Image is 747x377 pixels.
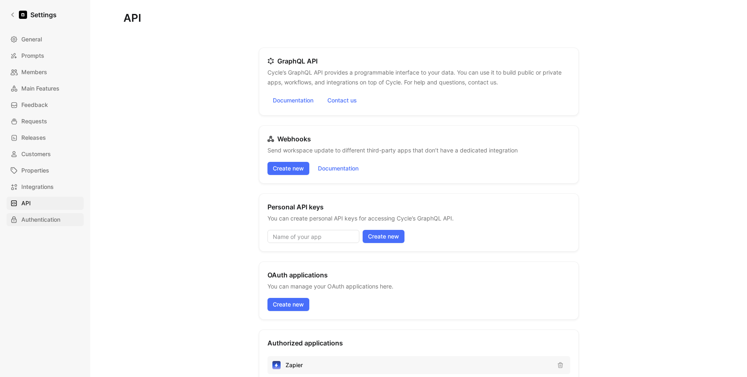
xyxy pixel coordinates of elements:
[7,213,84,226] a: Authentication
[267,202,324,212] h2: Personal API keys
[21,116,47,126] span: Requests
[7,7,60,23] a: Settings
[363,230,404,243] button: Create new
[286,360,551,370] p: Zapier
[267,134,311,144] h2: Webhooks
[21,100,48,110] span: Feedback
[7,33,84,46] a: General
[267,298,309,311] button: Create new
[267,145,518,155] p: Send workspace update to different third-party apps that don’t have a dedicated integration
[267,338,343,348] h2: Authorized applications
[267,230,359,243] input: Name of your app
[21,84,59,93] span: Main Features
[7,66,84,79] a: Members
[313,162,364,175] a: Documentation
[21,198,31,208] span: API
[267,56,318,66] h2: GraphQL API
[267,213,454,223] p: You can create personal API keys for accessing Cycle’s GraphQL API.
[7,49,84,62] a: Prompts
[7,180,84,193] a: Integrations
[21,133,46,143] span: Releases
[273,300,304,309] span: Create new
[267,270,328,280] h2: OAuth applications
[7,115,84,128] a: Requests
[322,94,362,107] button: Contact us
[7,197,84,210] a: API
[21,166,49,175] span: Properties
[30,10,57,20] h1: Settings
[21,215,60,225] span: Authentication
[7,131,84,144] a: Releases
[21,182,54,192] span: Integrations
[273,164,304,173] span: Create new
[267,68,570,87] p: Cycle’s GraphQL API provides a programmable interface to your data. You can use it to build publi...
[7,98,84,111] a: Feedback
[327,95,357,105] span: Contact us
[7,148,84,161] a: Customers
[21,51,44,61] span: Prompts
[7,82,84,95] a: Main Features
[267,94,319,107] a: Documentation
[267,162,309,175] button: Create new
[7,164,84,177] a: Properties
[368,232,399,241] span: Create new
[267,282,393,291] p: You can manage your OAuth applications here.
[123,13,714,23] h1: API
[21,149,51,159] span: Customers
[21,34,42,44] span: General
[21,67,47,77] span: Members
